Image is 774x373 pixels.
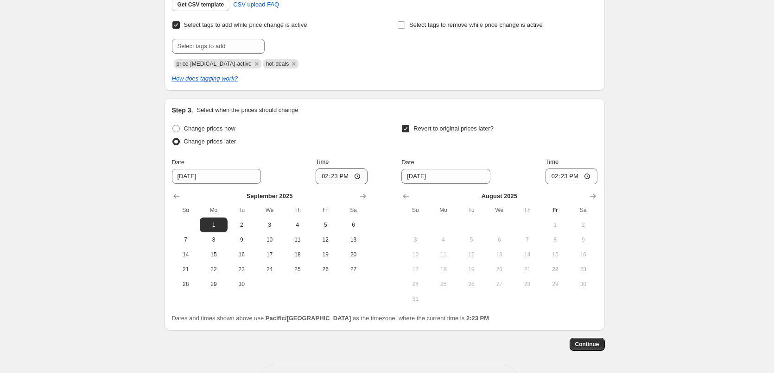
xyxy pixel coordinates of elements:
[430,247,457,262] button: Monday August 11 2025
[311,203,339,218] th: Friday
[290,60,298,68] button: Remove hot-deals
[178,1,224,8] span: Get CSV template
[545,236,565,243] span: 8
[339,203,367,218] th: Saturday
[569,218,597,232] button: Saturday August 2 2025
[401,292,429,306] button: Sunday August 31 2025
[231,221,252,229] span: 2
[176,266,196,273] span: 21
[172,247,200,262] button: Sunday September 14 2025
[573,266,593,273] span: 23
[461,280,482,288] span: 26
[172,39,265,54] input: Select tags to add
[315,221,336,229] span: 5
[401,203,429,218] th: Sunday
[339,262,367,277] button: Saturday September 27 2025
[172,203,200,218] th: Sunday
[287,266,308,273] span: 25
[311,247,339,262] button: Friday September 19 2025
[541,262,569,277] button: Today Friday August 22 2025
[433,266,454,273] span: 18
[461,251,482,258] span: 12
[343,236,363,243] span: 13
[573,221,593,229] span: 2
[541,247,569,262] button: Friday August 15 2025
[200,262,228,277] button: Monday September 22 2025
[284,203,311,218] th: Thursday
[339,218,367,232] button: Saturday September 6 2025
[176,280,196,288] span: 28
[339,247,367,262] button: Saturday September 20 2025
[517,251,537,258] span: 14
[489,251,509,258] span: 13
[545,280,565,288] span: 29
[266,61,289,67] span: hot-deals
[356,190,369,203] button: Show next month, October 2025
[513,247,541,262] button: Thursday August 14 2025
[405,295,425,303] span: 31
[343,221,363,229] span: 6
[461,266,482,273] span: 19
[545,266,565,273] span: 22
[541,277,569,292] button: Friday August 29 2025
[573,280,593,288] span: 30
[546,158,558,165] span: Time
[513,277,541,292] button: Thursday August 28 2025
[433,236,454,243] span: 4
[573,251,593,258] span: 16
[228,277,255,292] button: Tuesday September 30 2025
[184,21,307,28] span: Select tags to add while price change is active
[231,280,252,288] span: 30
[228,247,255,262] button: Tuesday September 16 2025
[311,262,339,277] button: Friday September 26 2025
[315,266,336,273] span: 26
[184,138,236,145] span: Change prices later
[200,232,228,247] button: Monday September 8 2025
[485,262,513,277] button: Wednesday August 20 2025
[569,247,597,262] button: Saturday August 16 2025
[485,232,513,247] button: Wednesday August 6 2025
[172,277,200,292] button: Sunday September 28 2025
[575,341,599,348] span: Continue
[400,190,412,203] button: Show previous month, July 2025
[284,262,311,277] button: Thursday September 25 2025
[466,315,489,322] b: 2:23 PM
[545,206,565,214] span: Fr
[485,247,513,262] button: Wednesday August 13 2025
[203,251,224,258] span: 15
[489,280,509,288] span: 27
[184,125,235,132] span: Change prices now
[461,236,482,243] span: 5
[255,247,283,262] button: Wednesday September 17 2025
[485,277,513,292] button: Wednesday August 27 2025
[513,203,541,218] th: Thursday
[287,206,308,214] span: Th
[287,251,308,258] span: 18
[231,206,252,214] span: Tu
[546,168,597,184] input: 12:00
[311,232,339,247] button: Friday September 12 2025
[430,262,457,277] button: Monday August 18 2025
[172,75,238,82] a: How does tagging work?
[284,232,311,247] button: Thursday September 11 2025
[343,251,363,258] span: 20
[311,218,339,232] button: Friday September 5 2025
[228,218,255,232] button: Tuesday September 2 2025
[203,206,224,214] span: Mo
[573,206,593,214] span: Sa
[405,251,425,258] span: 10
[409,21,543,28] span: Select tags to remove while price change is active
[489,266,509,273] span: 20
[433,206,454,214] span: Mo
[573,236,593,243] span: 9
[430,232,457,247] button: Monday August 4 2025
[513,232,541,247] button: Thursday August 7 2025
[413,125,494,132] span: Revert to original prices later?
[485,203,513,218] th: Wednesday
[457,277,485,292] button: Tuesday August 26 2025
[401,277,429,292] button: Sunday August 24 2025
[545,251,565,258] span: 15
[569,203,597,218] th: Saturday
[176,206,196,214] span: Su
